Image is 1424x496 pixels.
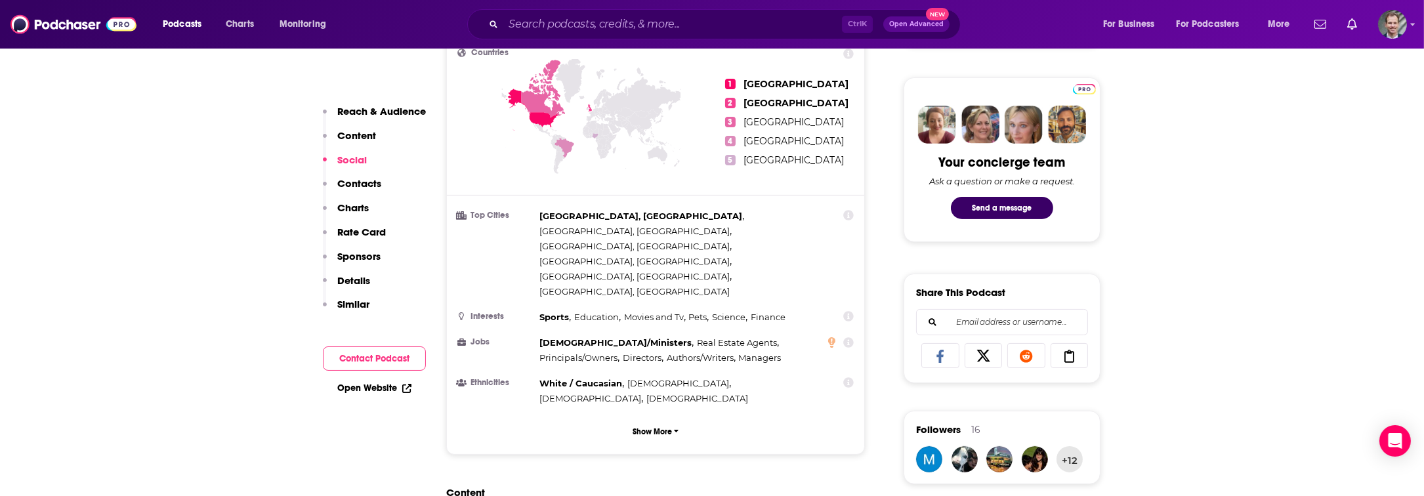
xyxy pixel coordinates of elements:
[743,116,844,128] span: [GEOGRAPHIC_DATA]
[337,298,369,310] p: Similar
[842,16,873,33] span: Ctrl K
[539,239,732,254] span: ,
[1073,82,1096,94] a: Pro website
[323,274,370,299] button: Details
[539,209,744,224] span: ,
[480,9,973,39] div: Search podcasts, credits, & more...
[1378,10,1407,39] span: Logged in as kwerderman
[916,309,1088,335] div: Search followers
[539,241,730,251] span: [GEOGRAPHIC_DATA], [GEOGRAPHIC_DATA]
[539,286,730,297] span: [GEOGRAPHIC_DATA], [GEOGRAPHIC_DATA]
[916,286,1005,299] h3: Share This Podcast
[926,8,950,20] span: New
[725,98,736,108] span: 2
[1022,446,1048,472] img: heatherforman
[323,129,376,154] button: Content
[337,177,381,190] p: Contacts
[337,201,369,214] p: Charts
[457,379,534,387] h3: Ethnicities
[627,376,731,391] span: ,
[154,14,219,35] button: open menu
[1378,10,1407,39] img: User Profile
[751,312,785,322] span: Finance
[971,424,980,436] div: 16
[10,12,136,37] a: Podchaser - Follow, Share and Rate Podcasts
[1103,15,1155,33] span: For Business
[743,97,848,109] span: [GEOGRAPHIC_DATA]
[457,419,854,444] button: Show More
[725,79,736,89] span: 1
[323,298,369,322] button: Similar
[1048,106,1086,144] img: Jon Profile
[1073,84,1096,94] img: Podchaser Pro
[623,350,663,365] span: ,
[883,16,950,32] button: Open AdvancedNew
[323,250,381,274] button: Sponsors
[539,350,619,365] span: ,
[337,274,370,287] p: Details
[323,154,367,178] button: Social
[1379,425,1411,457] div: Open Intercom Messenger
[725,117,736,127] span: 3
[627,378,729,388] span: [DEMOGRAPHIC_DATA]
[539,337,692,348] span: [DEMOGRAPHIC_DATA]/Ministers
[539,335,694,350] span: ,
[539,378,622,388] span: White / Caucasian
[1342,13,1362,35] a: Show notifications dropdown
[623,352,661,363] span: Directors
[539,254,732,269] span: ,
[688,312,707,322] span: Pets
[916,446,942,472] img: matthewclarkg
[952,446,978,472] img: ryanhennessy.kh
[939,154,1066,171] div: Your concierge team
[1268,15,1290,33] span: More
[574,310,621,325] span: ,
[1051,343,1089,368] a: Copy Link
[323,346,426,371] button: Contact Podcast
[624,310,686,325] span: ,
[457,211,534,220] h3: Top Cities
[323,201,369,226] button: Charts
[457,312,534,321] h3: Interests
[337,105,426,117] p: Reach & Audience
[539,391,643,406] span: ,
[986,446,1013,472] img: yonisol
[624,312,684,322] span: Movies and Tv
[646,393,748,403] span: [DEMOGRAPHIC_DATA]
[961,106,999,144] img: Barbara Profile
[929,176,1075,186] div: Ask a question or make a request.
[337,154,367,166] p: Social
[1378,10,1407,39] button: Show profile menu
[574,312,619,322] span: Education
[539,393,641,403] span: [DEMOGRAPHIC_DATA]
[226,15,254,33] span: Charts
[280,15,326,33] span: Monitoring
[1007,343,1045,368] a: Share on Reddit
[951,197,1053,219] button: Send a message
[743,78,848,90] span: [GEOGRAPHIC_DATA]
[697,335,779,350] span: ,
[323,226,386,250] button: Rate Card
[667,350,736,365] span: ,
[1094,14,1171,35] button: open menu
[539,312,569,322] span: Sports
[337,129,376,142] p: Content
[539,256,730,266] span: [GEOGRAPHIC_DATA], [GEOGRAPHIC_DATA]
[738,352,781,363] span: Managers
[323,177,381,201] button: Contacts
[1309,13,1331,35] a: Show notifications dropdown
[337,250,381,262] p: Sponsors
[743,135,844,147] span: [GEOGRAPHIC_DATA]
[1057,446,1083,472] button: +12
[539,271,730,281] span: [GEOGRAPHIC_DATA], [GEOGRAPHIC_DATA]
[539,310,571,325] span: ,
[1168,14,1259,35] button: open menu
[539,352,618,363] span: Principals/Owners
[1177,15,1240,33] span: For Podcasters
[725,136,736,146] span: 4
[965,343,1003,368] a: Share on X/Twitter
[471,49,509,57] span: Countries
